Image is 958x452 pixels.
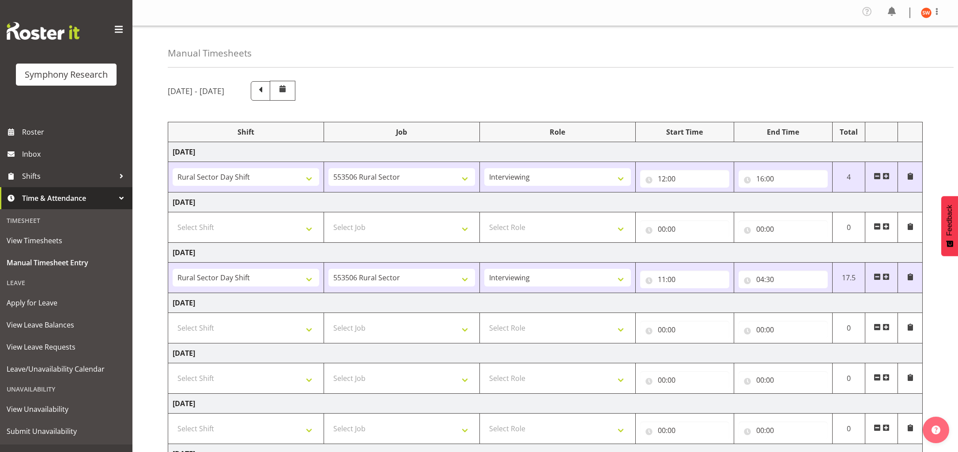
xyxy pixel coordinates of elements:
[640,127,729,137] div: Start Time
[168,394,923,414] td: [DATE]
[640,271,729,288] input: Click to select...
[328,127,475,137] div: Job
[739,220,828,238] input: Click to select...
[832,212,865,243] td: 0
[168,48,252,58] h4: Manual Timesheets
[832,313,865,343] td: 0
[739,321,828,339] input: Click to select...
[7,234,126,247] span: View Timesheets
[7,425,126,438] span: Submit Unavailability
[832,363,865,394] td: 0
[2,336,130,358] a: View Leave Requests
[2,252,130,274] a: Manual Timesheet Entry
[739,170,828,188] input: Click to select...
[22,125,128,139] span: Roster
[7,22,79,40] img: Rosterit website logo
[739,371,828,389] input: Click to select...
[25,68,108,81] div: Symphony Research
[2,420,130,442] a: Submit Unavailability
[640,220,729,238] input: Click to select...
[2,380,130,398] div: Unavailability
[932,426,940,434] img: help-xxl-2.png
[7,256,126,269] span: Manual Timesheet Entry
[168,192,923,212] td: [DATE]
[832,162,865,192] td: 4
[168,293,923,313] td: [DATE]
[7,340,126,354] span: View Leave Requests
[7,403,126,416] span: View Unavailability
[921,8,932,18] img: shannon-whelan11890.jpg
[168,243,923,263] td: [DATE]
[946,205,954,236] span: Feedback
[832,263,865,293] td: 17.5
[739,127,828,137] div: End Time
[640,321,729,339] input: Click to select...
[837,127,860,137] div: Total
[7,362,126,376] span: Leave/Unavailability Calendar
[739,271,828,288] input: Click to select...
[2,274,130,292] div: Leave
[941,196,958,256] button: Feedback - Show survey
[484,127,631,137] div: Role
[640,371,729,389] input: Click to select...
[2,211,130,230] div: Timesheet
[168,142,923,162] td: [DATE]
[2,230,130,252] a: View Timesheets
[22,147,128,161] span: Inbox
[7,318,126,331] span: View Leave Balances
[739,422,828,439] input: Click to select...
[168,86,224,96] h5: [DATE] - [DATE]
[640,422,729,439] input: Click to select...
[7,296,126,309] span: Apply for Leave
[173,127,319,137] div: Shift
[22,192,115,205] span: Time & Attendance
[2,314,130,336] a: View Leave Balances
[2,398,130,420] a: View Unavailability
[2,358,130,380] a: Leave/Unavailability Calendar
[22,169,115,183] span: Shifts
[2,292,130,314] a: Apply for Leave
[640,170,729,188] input: Click to select...
[168,343,923,363] td: [DATE]
[832,414,865,444] td: 0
